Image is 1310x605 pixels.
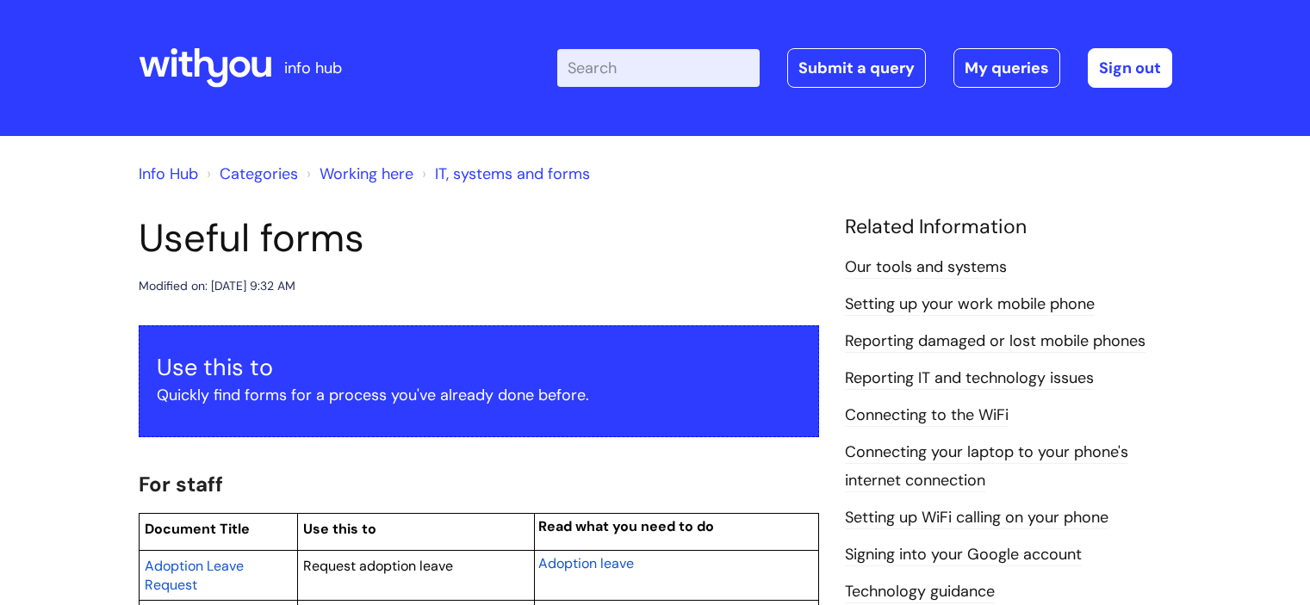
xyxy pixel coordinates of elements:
span: Use this to [303,520,376,538]
li: IT, systems and forms [418,160,590,188]
span: Read what you need to do [538,517,714,535]
a: Working here [320,164,413,184]
a: Connecting your laptop to your phone's internet connection [845,441,1128,491]
a: Sign out [1088,48,1172,88]
p: info hub [284,54,342,82]
a: IT, systems and forms [435,164,590,184]
a: Our tools and systems [845,256,1007,279]
h3: Use this to [157,354,801,381]
a: Submit a query [787,48,926,88]
a: Adoption leave [538,553,634,573]
span: For staff [139,471,223,497]
a: Setting up WiFi calling on your phone [845,507,1108,529]
a: Adoption Leave Request [145,555,244,595]
a: Reporting damaged or lost mobile phones [845,330,1145,353]
a: Reporting IT and technology issues [845,367,1094,390]
span: Request adoption leave [303,557,453,575]
a: Info Hub [139,164,198,184]
a: My queries [953,48,1060,88]
h4: Related Information [845,215,1172,239]
span: Adoption leave [538,554,634,572]
a: Connecting to the WiFi [845,404,1009,427]
li: Working here [302,160,413,188]
span: Adoption Leave Request [145,557,244,594]
input: Search [557,49,760,87]
a: Technology guidance [845,581,995,603]
a: Categories [220,164,298,184]
div: | - [557,48,1172,88]
li: Solution home [202,160,298,188]
p: Quickly find forms for a process you've already done before. [157,381,801,409]
div: Modified on: [DATE] 9:32 AM [139,275,295,297]
h1: Useful forms [139,215,819,262]
span: Document Title [145,520,250,538]
a: Setting up your work mobile phone [845,293,1095,316]
a: Signing into your Google account [845,544,1082,566]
